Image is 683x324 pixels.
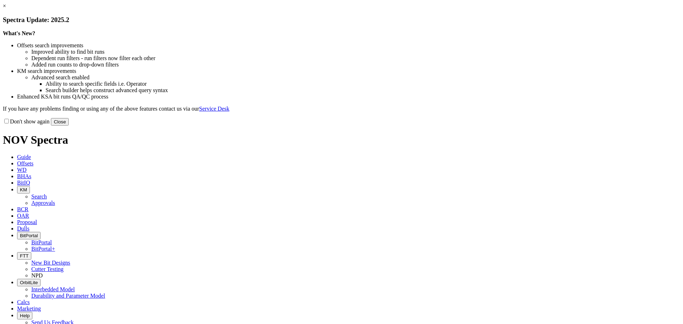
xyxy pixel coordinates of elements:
strong: What's New? [3,30,35,36]
button: Close [51,118,69,126]
li: Ability to search specific fields i.e. Operator [46,81,680,87]
span: Dulls [17,225,30,232]
a: BitPortal [31,239,52,245]
span: BHAs [17,173,31,179]
span: BCR [17,206,28,212]
a: NPD [31,272,43,278]
a: Approvals [31,200,55,206]
li: Offsets search improvements [17,42,680,49]
input: Don't show again [4,119,9,123]
li: Dependent run filters - run filters now filter each other [31,55,680,62]
span: Help [20,313,30,318]
a: Cutter Testing [31,266,64,272]
span: KM [20,187,27,192]
span: BitPortal [20,233,38,238]
span: BitIQ [17,180,30,186]
span: Guide [17,154,31,160]
a: Search [31,193,47,200]
li: Added run counts to drop-down filters [31,62,680,68]
span: OAR [17,213,29,219]
span: Offsets [17,160,33,166]
label: Don't show again [3,118,49,124]
li: Enhanced KSA bit runs QA/QC process [17,94,680,100]
a: Interbedded Model [31,286,75,292]
li: Improved ability to find bit runs [31,49,680,55]
a: × [3,3,6,9]
a: Service Desk [199,106,229,112]
h1: NOV Spectra [3,133,680,147]
li: Search builder helps construct advanced query syntax [46,87,680,94]
li: Advanced search enabled [31,74,680,81]
p: If you have any problems finding or using any of the above features contact us via our [3,106,680,112]
a: New Bit Designs [31,260,70,266]
a: Durability and Parameter Model [31,293,105,299]
span: WD [17,167,27,173]
span: Calcs [17,299,30,305]
span: FTT [20,253,28,259]
h3: Spectra Update: 2025.2 [3,16,680,24]
span: Marketing [17,306,41,312]
a: BitPortal+ [31,246,55,252]
span: Proposal [17,219,37,225]
span: OrbitLite [20,280,38,285]
li: KM search improvements [17,68,680,74]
